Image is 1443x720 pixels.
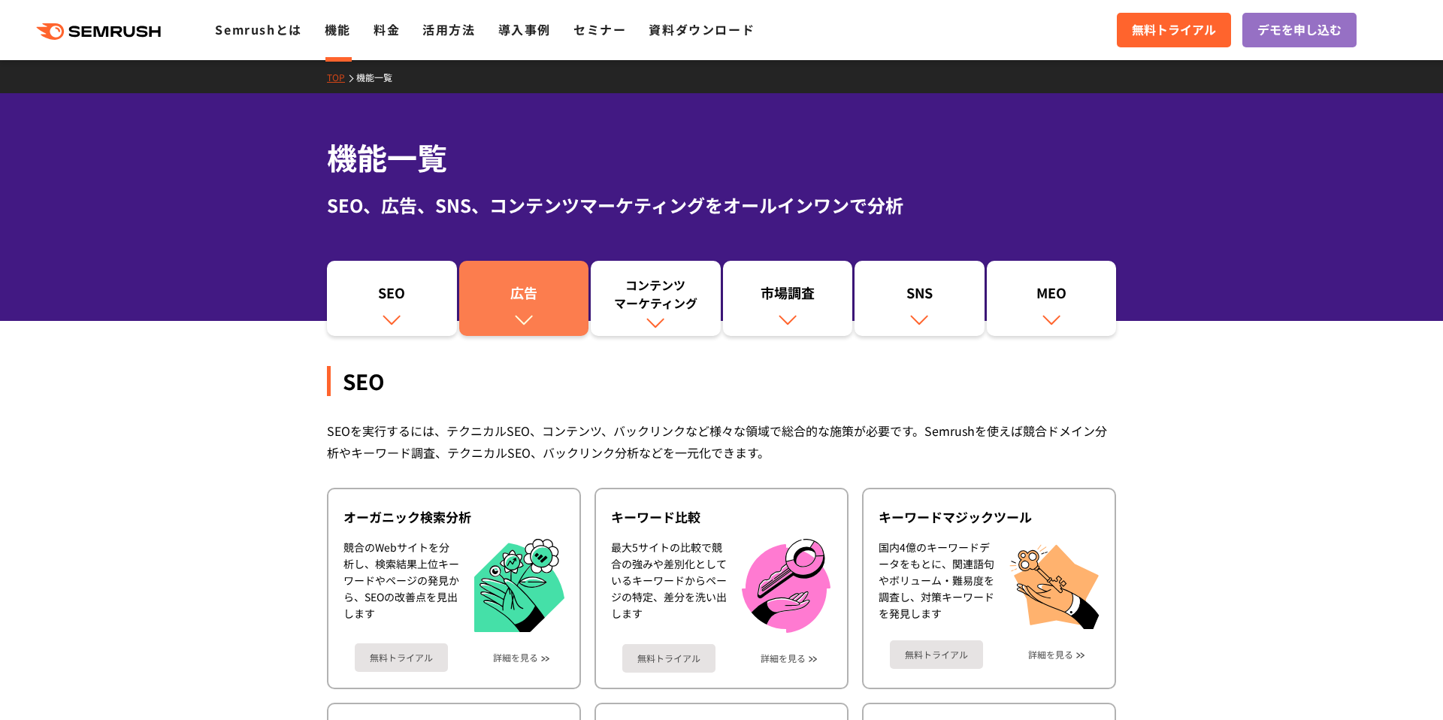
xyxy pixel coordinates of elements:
a: 無料トライアル [890,640,983,669]
a: デモを申し込む [1242,13,1357,47]
div: 市場調査 [731,283,846,309]
div: ドメイン: [DOMAIN_NAME] [39,39,174,53]
div: 競合のWebサイトを分析し、検索結果上位キーワードやページの発見から、SEOの改善点を見出します [343,539,459,633]
div: SEO [327,366,1116,396]
img: logo_orange.svg [24,24,36,36]
a: 詳細を見る [761,653,806,664]
a: Semrushとは [215,20,301,38]
div: 広告 [467,283,582,309]
a: 詳細を見る [1028,649,1073,660]
a: TOP [327,71,356,83]
span: 無料トライアル [1132,20,1216,40]
img: website_grey.svg [24,39,36,53]
img: キーワードマジックツール [1009,539,1100,629]
div: キーワード比較 [611,508,832,526]
span: デモを申し込む [1257,20,1342,40]
a: 無料トライアル [1117,13,1231,47]
img: キーワード比較 [742,539,830,633]
a: コンテンツマーケティング [591,261,721,336]
a: 広告 [459,261,589,336]
a: 詳細を見る [493,652,538,663]
a: 資料ダウンロード [649,20,755,38]
div: 国内4億のキーワードデータをもとに、関連語句やボリューム・難易度を調査し、対策キーワードを発見します [879,539,994,629]
img: tab_domain_overview_orange.svg [51,89,63,101]
h1: 機能一覧 [327,135,1116,180]
div: オーガニック検索分析 [343,508,564,526]
div: MEO [994,283,1109,309]
div: ドメイン概要 [68,90,126,100]
a: SNS [855,261,985,336]
div: キーワードマジックツール [879,508,1100,526]
img: tab_keywords_by_traffic_grey.svg [158,89,170,101]
a: セミナー [573,20,626,38]
a: 料金 [374,20,400,38]
div: SEO [334,283,449,309]
a: 市場調査 [723,261,853,336]
img: オーガニック検索分析 [474,539,564,633]
a: 活用方法 [422,20,475,38]
a: MEO [987,261,1117,336]
a: 無料トライアル [622,644,715,673]
div: SEOを実行するには、テクニカルSEO、コンテンツ、バックリンクなど様々な領域で総合的な施策が必要です。Semrushを使えば競合ドメイン分析やキーワード調査、テクニカルSEO、バックリンク分析... [327,420,1116,464]
a: 機能一覧 [356,71,404,83]
div: 最大5サイトの比較で競合の強みや差別化としているキーワードからページの特定、差分を洗い出します [611,539,727,633]
a: 無料トライアル [355,643,448,672]
a: 機能 [325,20,351,38]
a: SEO [327,261,457,336]
div: SNS [862,283,977,309]
div: SEO、広告、SNS、コンテンツマーケティングをオールインワンで分析 [327,192,1116,219]
div: コンテンツ マーケティング [598,276,713,312]
div: v 4.0.25 [42,24,74,36]
div: キーワード流入 [174,90,242,100]
a: 導入事例 [498,20,551,38]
